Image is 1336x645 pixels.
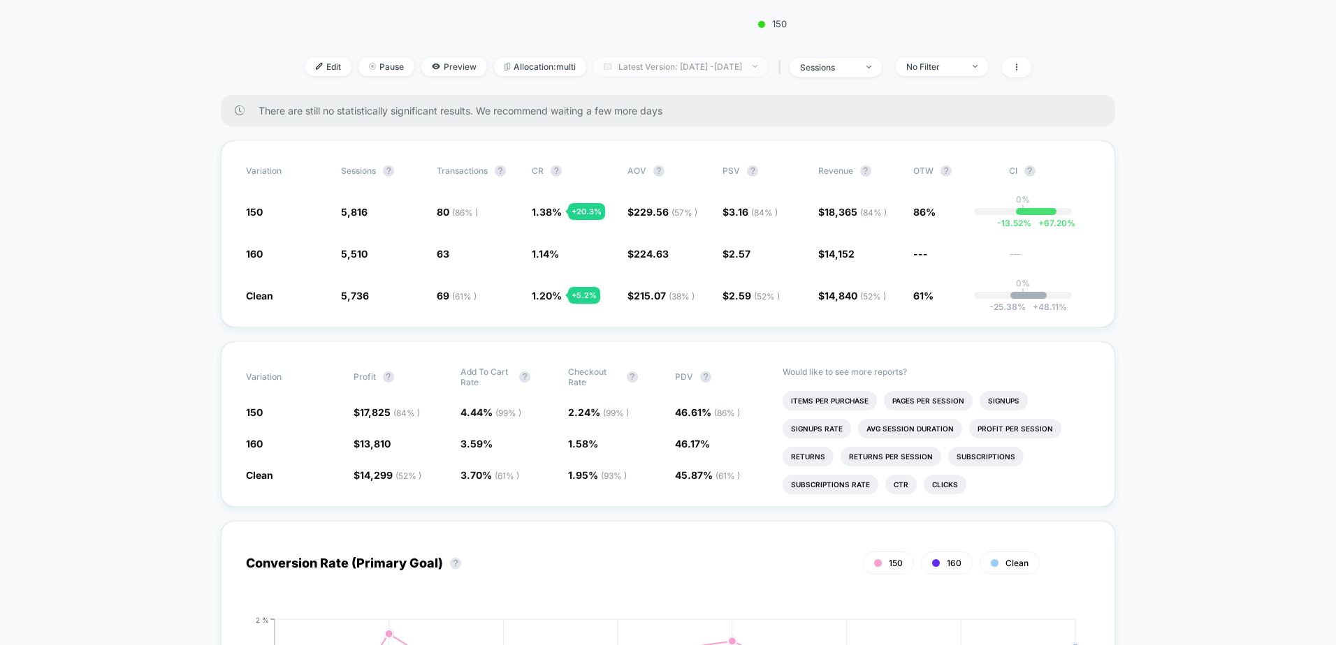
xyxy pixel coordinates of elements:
span: $ [723,248,750,260]
span: There are still no statistically significant results. We recommend waiting a few more days [259,105,1087,117]
span: ( 84 % ) [393,408,420,418]
span: Sessions [341,165,376,176]
span: 5,736 [341,290,369,302]
p: 150 [681,18,864,29]
span: $ [818,248,855,260]
p: Would like to see more reports? [783,366,1091,377]
p: | [1022,288,1024,299]
button: ? [747,165,758,177]
li: Signups Rate [783,419,851,438]
span: --- [1009,250,1090,260]
span: OTW [913,165,990,177]
span: 69 [437,290,477,302]
span: ( 52 % ) [395,470,421,481]
span: ( 99 % ) [603,408,629,418]
span: $ [354,438,391,450]
span: ( 84 % ) [751,207,778,218]
div: + 20.3 % [568,203,605,220]
p: 0% [1016,194,1030,205]
span: $ [627,206,697,218]
span: 18,365 [825,206,887,218]
span: 86% [913,206,936,218]
span: Transactions [437,165,488,176]
li: Ctr [885,475,917,494]
span: $ [723,290,780,302]
span: 160 [246,248,263,260]
span: 4.44 % [460,406,521,418]
span: CI [1009,165,1086,177]
tspan: 2 % [256,615,269,623]
span: PDV [675,371,693,382]
span: Pause [358,57,414,76]
li: Returns Per Session [841,447,941,466]
img: rebalance [504,63,510,71]
button: ? [551,165,562,177]
span: 5,510 [341,248,368,260]
span: ( 86 % ) [714,408,740,418]
span: 150 [246,406,263,418]
span: 61% [913,290,934,302]
span: 17,825 [360,406,420,418]
p: | [1022,205,1024,215]
li: Subscriptions [948,447,1024,466]
span: $ [818,290,886,302]
span: ( 61 % ) [495,470,519,481]
li: Clicks [924,475,966,494]
span: $ [354,406,420,418]
span: Variation [246,165,323,177]
span: 48.11 % [1026,302,1067,312]
li: Items Per Purchase [783,391,877,410]
span: ( 61 % ) [716,470,740,481]
button: ? [941,165,952,177]
span: Checkout Rate [568,366,620,387]
button: ? [519,371,530,383]
img: end [866,66,871,68]
span: Allocation: multi [494,57,586,76]
button: ? [700,371,711,383]
span: 150 [889,558,903,568]
span: -25.38 % [989,302,1026,312]
p: 0% [1016,278,1030,288]
button: ? [627,371,638,383]
div: No Filter [906,61,962,72]
img: end [753,65,757,68]
span: + [1038,218,1044,228]
span: $ [627,290,695,302]
button: ? [450,558,461,569]
span: 224.63 [634,248,669,260]
button: ? [495,165,506,177]
span: Revenue [818,165,853,176]
span: AOV [627,165,646,176]
span: 46.61 % [675,406,740,418]
span: Clean [246,469,273,481]
span: $ [723,206,778,218]
span: --- [913,248,928,260]
span: Latest Version: [DATE] - [DATE] [593,57,768,76]
span: $ [818,206,887,218]
span: ( 38 % ) [669,291,695,302]
li: Avg Session Duration [858,419,962,438]
span: 150 [246,206,263,218]
span: 160 [947,558,961,568]
span: 2.59 [729,290,780,302]
span: 2.57 [729,248,750,260]
span: 14,840 [825,290,886,302]
li: Subscriptions Rate [783,475,878,494]
li: Signups [980,391,1028,410]
span: Add To Cart Rate [460,366,512,387]
span: 63 [437,248,449,260]
span: ( 99 % ) [495,408,521,418]
span: 14,152 [825,248,855,260]
span: 1.95 % [568,469,627,481]
span: | [775,57,790,77]
span: -13.52 % [997,218,1031,228]
span: 1.38 % [532,206,562,218]
div: sessions [800,62,856,73]
span: ( 86 % ) [452,207,478,218]
span: Clean [1005,558,1029,568]
span: 46.17 % [675,438,710,450]
span: ( 84 % ) [860,207,887,218]
span: 3.16 [729,206,778,218]
img: end [973,65,978,68]
span: ( 52 % ) [754,291,780,302]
